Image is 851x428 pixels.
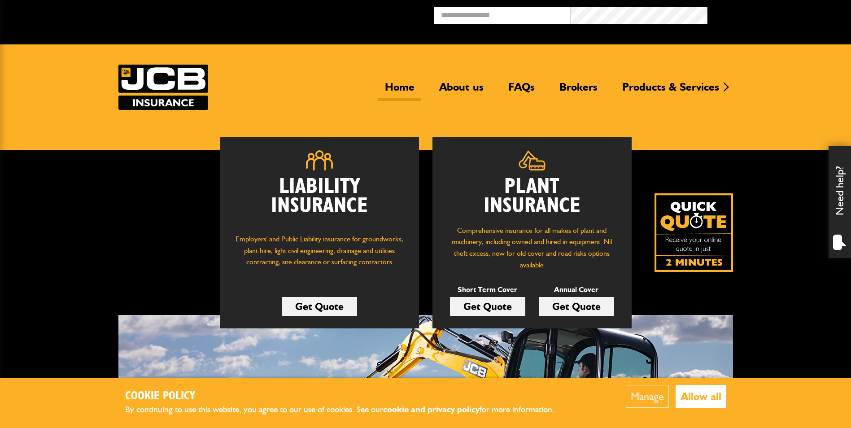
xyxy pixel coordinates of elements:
p: By continuing to use this website, you agree to our use of cookies. See our for more information. [125,403,569,417]
p: Annual Cover [539,284,614,296]
button: Allow all [676,385,726,408]
img: JCB Insurance Services logo [118,65,208,110]
h2: Plant Insurance [446,177,618,216]
a: Home [378,80,421,101]
a: FAQs [502,80,541,101]
a: Brokers [553,80,604,101]
a: cookie and privacy policy [383,404,480,415]
a: Get your insurance quote isn just 2-minutes [655,193,733,272]
a: Get Quote [282,297,357,316]
p: Employers' and Public Liability insurance for groundworks, plant hire, light civil engineering, d... [233,233,406,276]
img: Quick Quote [655,193,733,272]
button: Broker Login [707,7,844,21]
h2: Liability Insurance [233,177,406,225]
a: JCB Insurance Services [118,65,208,110]
p: Comprehensive insurance for all makes of plant and machinery, including owned and hired in equipm... [446,225,618,271]
a: Products & Services [615,80,726,101]
a: Get Quote [450,297,525,316]
button: Manage [626,385,669,408]
p: Short Term Cover [450,284,525,296]
div: Need help? [829,146,851,258]
a: Get Quote [539,297,614,316]
h2: Cookie Policy [125,389,569,403]
a: About us [432,80,490,101]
